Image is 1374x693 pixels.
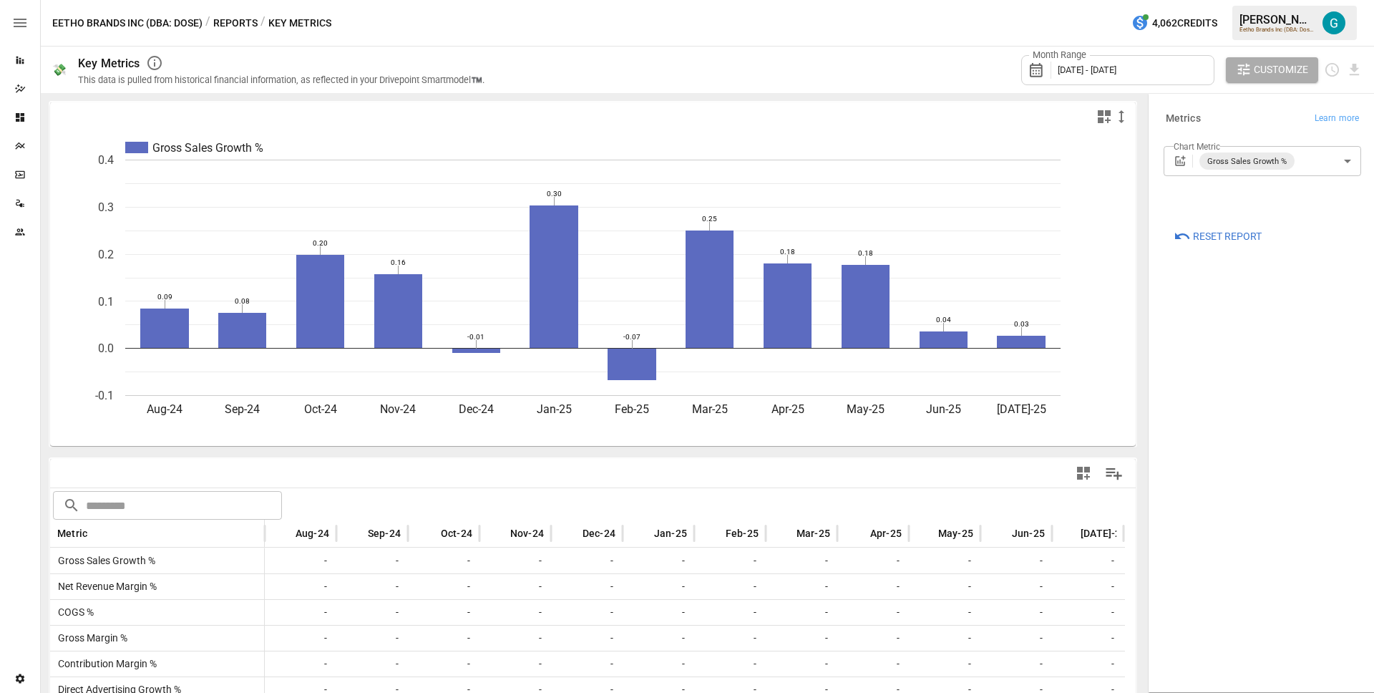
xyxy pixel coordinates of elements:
[152,141,263,155] text: Gross Sales Growth %
[98,295,114,309] text: 0.1
[1166,111,1201,127] h6: Metrics
[583,526,615,541] span: Dec-24
[1059,523,1079,543] button: Sort
[823,600,830,625] span: -
[467,333,484,341] text: -0.01
[52,632,127,644] span: Gross Margin %
[419,523,439,543] button: Sort
[823,548,830,573] span: -
[394,651,401,677] span: -
[1038,626,1045,651] span: -
[997,402,1046,416] text: [DATE]-25
[1038,574,1045,599] span: -
[608,600,615,625] span: -
[322,600,329,625] span: -
[394,574,401,599] span: -
[274,523,294,543] button: Sort
[322,626,329,651] span: -
[1314,3,1354,43] button: Gavin Acres
[147,402,182,416] text: Aug-24
[1164,223,1272,249] button: Reset Report
[680,548,687,573] span: -
[1029,49,1090,62] label: Month Range
[98,200,114,214] text: 0.3
[1038,600,1045,625] span: -
[465,548,472,573] span: -
[304,402,337,416] text: Oct-24
[322,651,329,677] span: -
[623,333,640,341] text: -0.07
[1239,26,1314,33] div: Eetho Brands Inc (DBA: Dose)
[966,600,973,625] span: -
[213,14,258,32] button: Reports
[537,651,544,677] span: -
[98,341,114,355] text: 0.0
[751,626,759,651] span: -
[849,523,869,543] button: Sort
[537,600,544,625] span: -
[1109,651,1116,677] span: -
[1014,320,1029,328] text: 0.03
[1109,626,1116,651] span: -
[608,574,615,599] span: -
[938,526,973,541] span: May-25
[608,651,615,677] span: -
[52,581,157,592] span: Net Revenue Margin %
[1202,153,1292,170] span: Gross Sales Growth %
[322,548,329,573] span: -
[52,658,157,669] span: Contribution Margin %
[751,651,759,677] span: -
[1322,11,1345,34] img: Gavin Acres
[1081,526,1127,541] span: [DATE]-25
[394,548,401,573] span: -
[394,626,401,651] span: -
[1254,61,1308,79] span: Customize
[465,651,472,677] span: -
[465,574,472,599] span: -
[1226,57,1319,83] button: Customize
[537,402,572,416] text: Jan-25
[313,239,328,247] text: 0.20
[1324,62,1340,78] button: Schedule report
[796,526,830,541] span: Mar-25
[895,651,902,677] span: -
[260,14,265,32] div: /
[966,548,973,573] span: -
[608,548,615,573] span: -
[1174,140,1220,152] label: Chart Metric
[205,14,210,32] div: /
[322,574,329,599] span: -
[78,74,484,85] div: This data is pulled from historical financial information, as reflected in your Drivepoint Smartm...
[823,651,830,677] span: -
[52,63,67,77] div: 💸
[368,526,401,541] span: Sep-24
[751,574,759,599] span: -
[917,523,937,543] button: Sort
[1346,62,1363,78] button: Download report
[441,526,472,541] span: Oct-24
[680,574,687,599] span: -
[1038,548,1045,573] span: -
[702,215,717,223] text: 0.25
[391,258,406,266] text: 0.16
[52,606,94,618] span: COGS %
[225,402,260,416] text: Sep-24
[870,526,902,541] span: Apr-25
[895,574,902,599] span: -
[547,190,562,198] text: 0.30
[926,402,961,416] text: Jun-25
[680,651,687,677] span: -
[633,523,653,543] button: Sort
[1012,526,1045,541] span: Jun-25
[346,523,366,543] button: Sort
[489,523,509,543] button: Sort
[98,153,114,167] text: 0.4
[895,548,902,573] span: -
[1109,574,1116,599] span: -
[98,248,114,261] text: 0.2
[537,574,544,599] span: -
[537,626,544,651] span: -
[936,316,951,324] text: 0.04
[1109,600,1116,625] span: -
